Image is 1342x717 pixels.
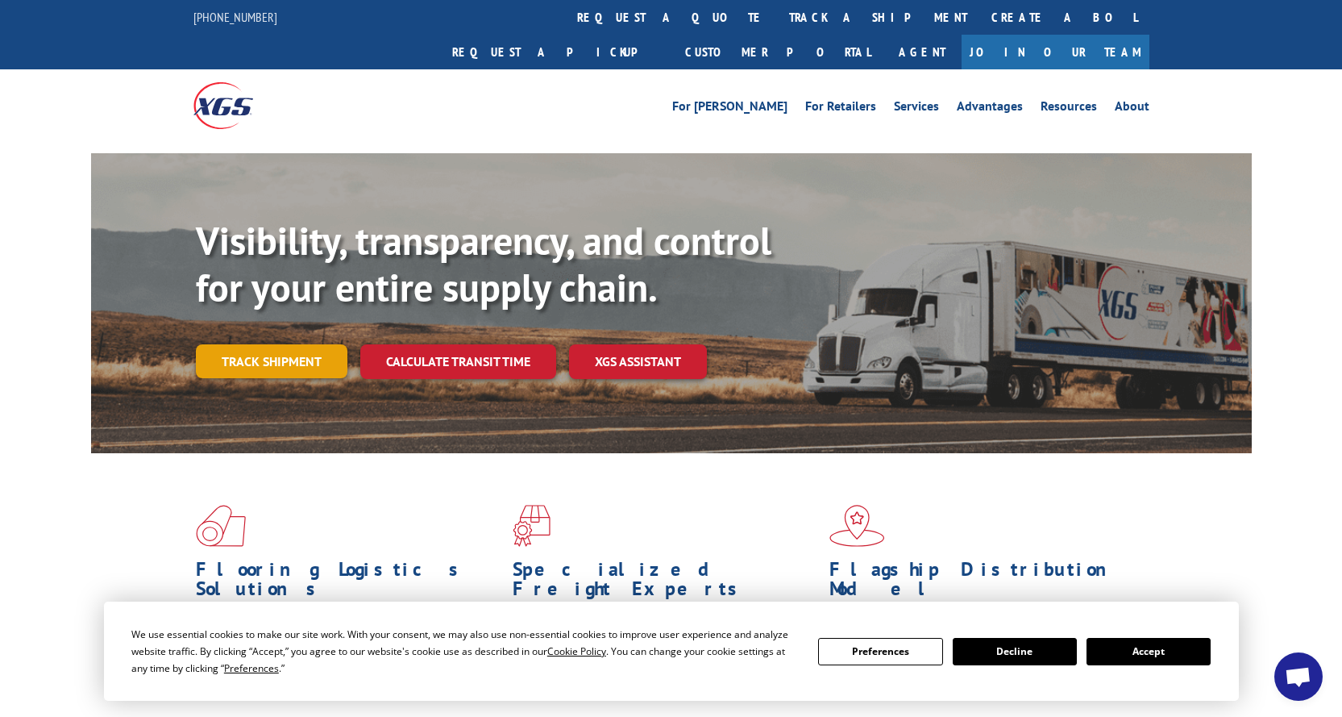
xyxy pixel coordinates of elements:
[1274,652,1323,701] div: Open chat
[883,35,962,69] a: Agent
[440,35,673,69] a: Request a pickup
[1115,100,1149,118] a: About
[818,638,942,665] button: Preferences
[104,602,1239,701] div: Cookie Consent Prompt
[193,9,277,25] a: [PHONE_NUMBER]
[673,35,883,69] a: Customer Portal
[953,638,1077,665] button: Decline
[196,344,347,378] a: Track shipment
[894,100,939,118] a: Services
[569,344,707,379] a: XGS ASSISTANT
[513,560,817,607] h1: Specialized Freight Experts
[547,644,606,658] span: Cookie Policy
[131,626,799,677] div: We use essential cookies to make our site work. With your consent, we may also use non-essential ...
[962,35,1149,69] a: Join Our Team
[672,100,787,118] a: For [PERSON_NAME]
[957,100,1023,118] a: Advantages
[829,505,885,547] img: xgs-icon-flagship-distribution-model-red
[513,505,551,547] img: xgs-icon-focused-on-flooring-red
[224,661,279,675] span: Preferences
[1086,638,1211,665] button: Accept
[196,560,501,607] h1: Flooring Logistics Solutions
[196,215,771,312] b: Visibility, transparency, and control for your entire supply chain.
[829,560,1134,607] h1: Flagship Distribution Model
[1041,100,1097,118] a: Resources
[196,505,246,547] img: xgs-icon-total-supply-chain-intelligence-red
[360,344,556,379] a: Calculate transit time
[805,100,876,118] a: For Retailers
